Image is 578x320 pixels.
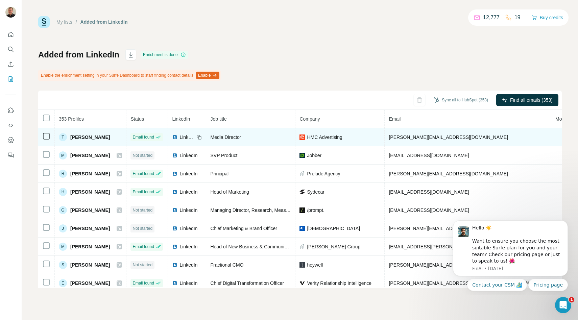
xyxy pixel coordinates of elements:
[5,119,16,131] button: Use Surfe API
[70,262,110,268] span: [PERSON_NAME]
[172,153,177,158] img: LinkedIn logo
[389,207,469,213] span: [EMAIL_ADDRESS][DOMAIN_NAME]
[555,116,569,122] span: Mobile
[38,70,221,81] div: Enable the enrichment setting in your Surfe Dashboard to start finding contact details
[307,243,360,250] span: [PERSON_NAME] Group
[299,153,305,158] img: company-logo
[389,134,508,140] span: [PERSON_NAME][EMAIL_ADDRESS][DOMAIN_NAME]
[307,280,371,287] span: Verity Relationship Intelligence
[5,28,16,41] button: Quick start
[179,280,197,287] span: LinkedIn
[389,153,469,158] span: [EMAIL_ADDRESS][DOMAIN_NAME]
[299,226,305,231] img: company-logo
[59,206,67,214] div: G
[514,14,521,22] p: 19
[307,152,321,159] span: Jobber
[133,207,152,213] span: Not started
[429,95,493,105] button: Sync all to HubSpot (353)
[80,19,128,25] div: Added from LinkedIn
[299,189,305,195] img: company-logo
[133,152,152,158] span: Not started
[59,170,67,178] div: R
[179,189,197,195] span: LinkedIn
[70,207,110,214] span: [PERSON_NAME]
[179,170,197,177] span: LinkedIn
[443,214,578,295] iframe: Intercom notifications message
[141,51,188,59] div: Enrichment is done
[307,225,360,232] span: [DEMOGRAPHIC_DATA]
[496,94,558,106] button: Find all emails (353)
[389,171,508,176] span: [PERSON_NAME][EMAIL_ADDRESS][DOMAIN_NAME]
[5,43,16,55] button: Search
[59,224,67,232] div: J
[179,152,197,159] span: LinkedIn
[70,152,110,159] span: [PERSON_NAME]
[133,171,154,177] span: Email found
[389,262,508,268] span: [PERSON_NAME][EMAIL_ADDRESS][DOMAIN_NAME]
[389,244,508,249] span: [EMAIL_ADDRESS][PERSON_NAME][DOMAIN_NAME]
[70,225,110,232] span: [PERSON_NAME]
[389,226,508,231] span: [PERSON_NAME][EMAIL_ADDRESS][DOMAIN_NAME]
[389,116,401,122] span: Email
[172,207,177,213] img: LinkedIn logo
[56,19,72,25] a: My lists
[133,189,154,195] span: Email found
[299,116,320,122] span: Company
[59,116,84,122] span: 353 Profiles
[299,262,305,268] img: company-logo
[299,207,305,213] img: company-logo
[70,243,110,250] span: [PERSON_NAME]
[210,116,226,122] span: Job title
[133,134,154,140] span: Email found
[532,13,563,22] button: Buy credits
[510,97,553,103] span: Find all emails (353)
[307,134,342,141] span: HMC Advertising
[59,188,67,196] div: H
[70,280,110,287] span: [PERSON_NAME]
[59,261,67,269] div: S
[389,280,547,286] span: [PERSON_NAME][EMAIL_ADDRESS][PERSON_NAME][DOMAIN_NAME]
[179,207,197,214] span: LinkedIn
[299,280,305,286] img: company-logo
[5,73,16,85] button: My lists
[133,225,152,231] span: Not started
[5,104,16,117] button: Use Surfe on LinkedIn
[210,207,328,213] span: Managing Director, Research, Measurement & Analytics
[133,262,152,268] span: Not started
[59,133,67,141] div: T
[210,262,243,268] span: Fractional CMO
[172,280,177,286] img: LinkedIn logo
[179,225,197,232] span: LinkedIn
[569,297,574,302] span: 1
[70,170,110,177] span: [PERSON_NAME]
[172,134,177,140] img: LinkedIn logo
[172,244,177,249] img: LinkedIn logo
[172,226,177,231] img: LinkedIn logo
[130,116,144,122] span: Status
[307,262,323,268] span: heywell
[133,280,154,286] span: Email found
[210,244,297,249] span: Head of New Business & Communication
[307,189,324,195] span: Sydecar
[70,134,110,141] span: [PERSON_NAME]
[555,297,571,313] iframe: Intercom live chat
[172,171,177,176] img: LinkedIn logo
[483,14,500,22] p: 12,777
[133,244,154,250] span: Email found
[38,49,119,60] h1: Added from LinkedIn
[179,262,197,268] span: LinkedIn
[5,134,16,146] button: Dashboard
[5,149,16,161] button: Feedback
[59,151,67,159] div: M
[59,243,67,251] div: M
[172,262,177,268] img: LinkedIn logo
[210,280,284,286] span: Chief Digital Transformation Officer
[179,243,197,250] span: LinkedIn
